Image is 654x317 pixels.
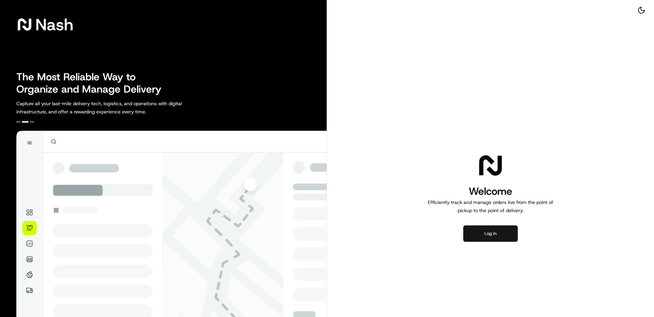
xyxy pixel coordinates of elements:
[16,99,213,116] p: Capture all your last-mile delivery tech, logistics, and operations with digital infrastructure, ...
[16,71,169,95] h2: The Most Reliable Way to Organize and Manage Delivery
[425,198,556,215] p: Efficiently track and manage orders live from the point of pickup to the point of delivery.
[425,185,556,198] h1: Welcome
[35,18,73,31] span: Nash
[463,225,518,242] button: Log in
